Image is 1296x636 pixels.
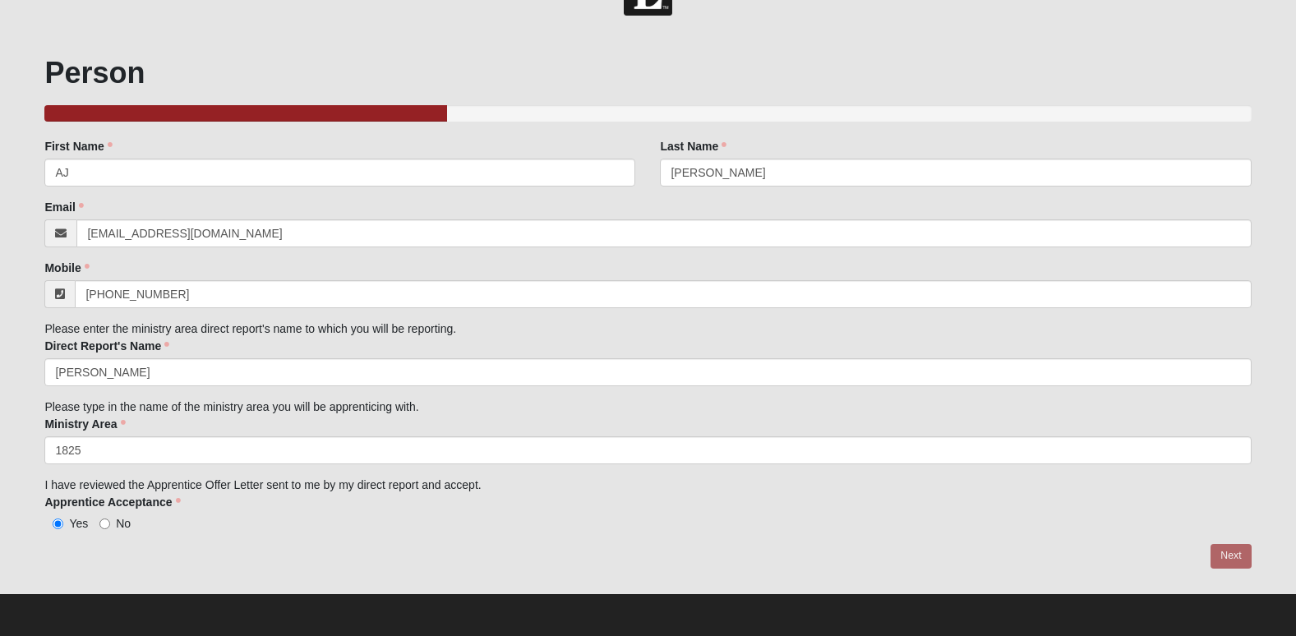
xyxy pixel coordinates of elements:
[44,260,89,276] label: Mobile
[44,55,1251,90] h1: Person
[116,517,131,530] span: No
[44,494,180,510] label: Apprentice Acceptance
[44,138,112,154] label: First Name
[53,518,63,529] input: Yes
[99,518,110,529] input: No
[660,138,726,154] label: Last Name
[44,416,125,432] label: Ministry Area
[44,138,1251,532] div: Please enter the ministry area direct report's name to which you will be reporting. Please type i...
[44,338,169,354] label: Direct Report's Name
[44,199,83,215] label: Email
[69,517,88,530] span: Yes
